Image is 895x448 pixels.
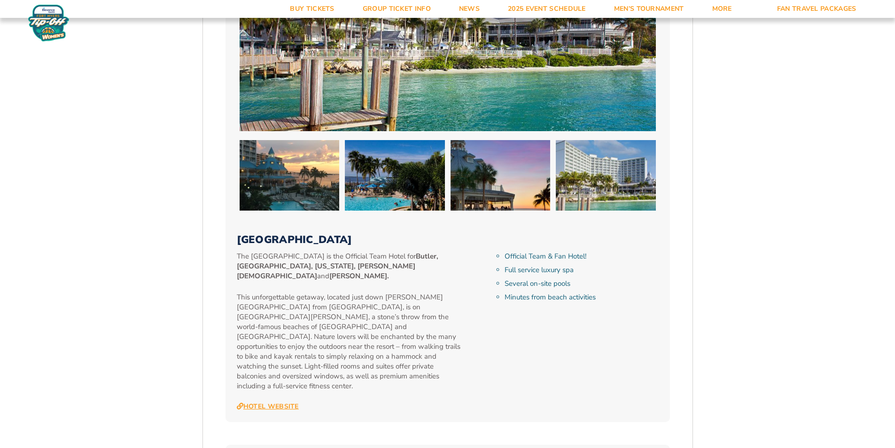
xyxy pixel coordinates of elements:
[329,271,389,281] strong: [PERSON_NAME].
[505,252,658,261] li: Official Team & Fan Hotel!
[505,292,658,302] li: Minutes from beach activities
[237,252,462,281] p: The [GEOGRAPHIC_DATA] is the Official Team Hotel for and
[237,252,438,281] strong: Butler, [GEOGRAPHIC_DATA], [US_STATE], [PERSON_NAME][DEMOGRAPHIC_DATA]
[505,265,658,275] li: Full service luxury spa
[28,5,69,41] img: Women's Fort Myers Tip-Off
[240,140,340,211] img: Marriott Sanibel Harbour Resort & Spa (2025)
[345,140,445,211] img: Marriott Sanibel Harbour Resort & Spa (2025)
[237,402,299,411] a: Hotel Website
[451,140,551,211] img: Marriott Sanibel Harbour Resort & Spa (2025)
[237,292,462,391] p: This unforgettable getaway, located just down [PERSON_NAME][GEOGRAPHIC_DATA] from [GEOGRAPHIC_DAT...
[237,234,659,246] h3: [GEOGRAPHIC_DATA]
[505,279,658,289] li: Several on-site pools
[556,140,656,211] img: Marriott Sanibel Harbour Resort & Spa (2025)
